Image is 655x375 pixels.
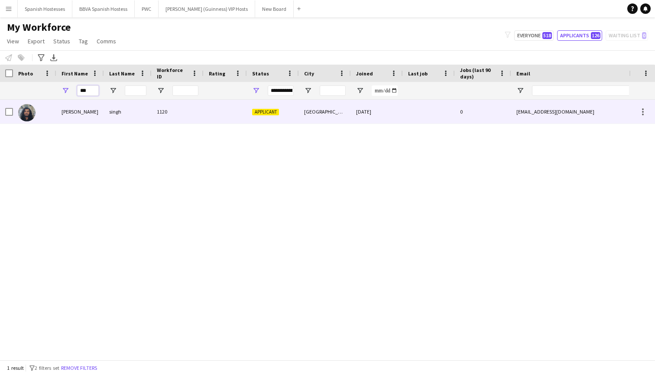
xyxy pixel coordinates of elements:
[157,87,165,95] button: Open Filter Menu
[135,0,159,17] button: PWC
[255,0,294,17] button: New Board
[159,0,255,17] button: [PERSON_NAME] (Guinness) VIP Hosts
[50,36,74,47] a: Status
[56,100,104,124] div: [PERSON_NAME]
[24,36,48,47] a: Export
[18,70,33,77] span: Photo
[93,36,120,47] a: Comms
[516,70,530,77] span: Email
[408,70,428,77] span: Last job
[28,37,45,45] span: Export
[252,87,260,95] button: Open Filter Menu
[104,100,152,124] div: singh
[304,70,314,77] span: City
[62,70,88,77] span: First Name
[49,52,59,63] app-action-btn: Export XLSX
[299,100,351,124] div: [GEOGRAPHIC_DATA]
[7,37,19,45] span: View
[18,104,36,121] img: jagdeep singh
[320,85,346,96] input: City Filter Input
[356,87,364,95] button: Open Filter Menu
[7,21,71,34] span: My Workforce
[172,85,198,96] input: Workforce ID Filter Input
[455,100,511,124] div: 0
[351,100,403,124] div: [DATE]
[542,32,552,39] span: 518
[356,70,373,77] span: Joined
[557,30,602,41] button: Applicants126
[591,32,600,39] span: 126
[252,109,279,115] span: Applicant
[75,36,91,47] a: Tag
[79,37,88,45] span: Tag
[97,37,116,45] span: Comms
[252,70,269,77] span: Status
[18,0,72,17] button: Spanish Hostesses
[62,87,69,95] button: Open Filter Menu
[59,363,99,373] button: Remove filters
[77,85,99,96] input: First Name Filter Input
[109,87,117,95] button: Open Filter Menu
[157,67,188,80] span: Workforce ID
[36,52,46,63] app-action-btn: Advanced filters
[460,67,496,80] span: Jobs (last 90 days)
[3,36,23,47] a: View
[125,85,146,96] input: Last Name Filter Input
[152,100,204,124] div: 1120
[209,70,225,77] span: Rating
[516,87,524,95] button: Open Filter Menu
[53,37,70,45] span: Status
[35,365,59,371] span: 2 filters set
[72,0,135,17] button: BBVA Spanish Hostess
[372,85,398,96] input: Joined Filter Input
[109,70,135,77] span: Last Name
[304,87,312,95] button: Open Filter Menu
[514,30,554,41] button: Everyone518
